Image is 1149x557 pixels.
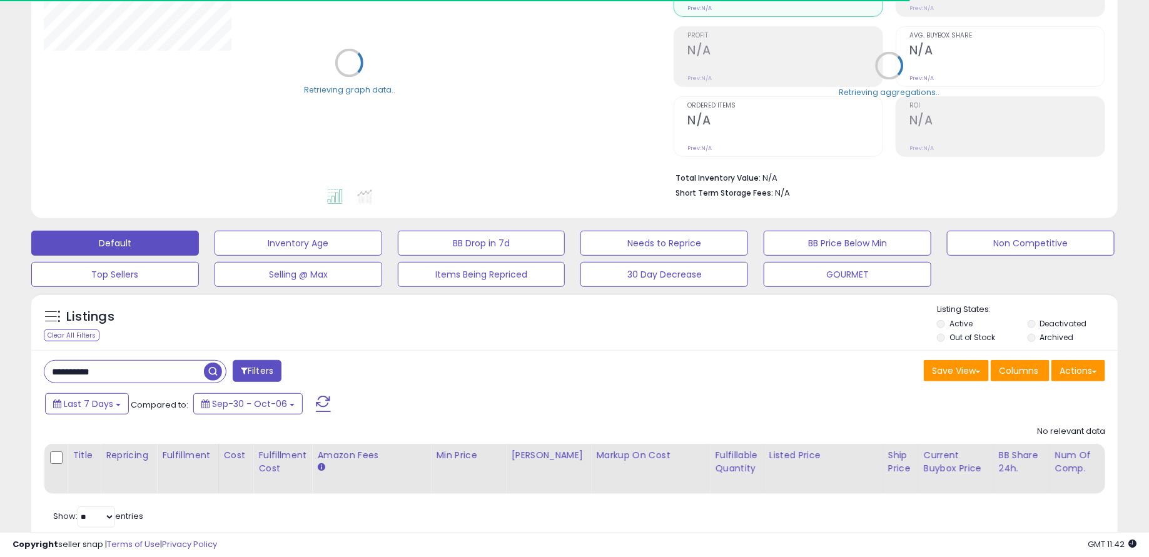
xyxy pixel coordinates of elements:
div: Markup on Cost [596,449,704,462]
button: Default [31,231,199,256]
button: Selling @ Max [215,262,382,287]
div: Listed Price [769,449,878,462]
button: 30 Day Decrease [580,262,748,287]
label: Deactivated [1040,318,1087,329]
a: Privacy Policy [162,538,217,550]
button: BB Price Below Min [764,231,931,256]
p: Listing States: [937,304,1118,316]
div: Retrieving aggregations.. [839,87,940,98]
a: Terms of Use [107,538,160,550]
div: seller snap | | [13,539,217,551]
div: Retrieving graph data.. [304,84,395,96]
span: Show: entries [53,510,143,522]
strong: Copyright [13,538,58,550]
div: Current Buybox Price [924,449,988,475]
div: Clear All Filters [44,329,99,341]
span: Columns [999,364,1038,377]
th: The percentage added to the cost of goods (COGS) that forms the calculator for Min & Max prices. [591,444,710,494]
div: Ship Price [888,449,913,475]
span: 2025-10-14 11:42 GMT [1088,538,1136,550]
div: Min Price [436,449,500,462]
button: Last 7 Days [45,393,129,414]
div: No relevant data [1037,426,1105,438]
span: Last 7 Days [64,398,113,410]
button: Items Being Repriced [398,262,565,287]
label: Archived [1040,332,1074,343]
button: Needs to Reprice [580,231,748,256]
div: BB Share 24h. [999,449,1045,475]
small: Amazon Fees. [317,462,325,473]
button: Inventory Age [215,231,382,256]
div: Cost [224,449,248,462]
div: Title [73,449,95,462]
label: Out of Stock [949,332,995,343]
button: Filters [233,360,281,382]
h5: Listings [66,308,114,326]
div: [PERSON_NAME] [511,449,585,462]
button: BB Drop in 7d [398,231,565,256]
span: Compared to: [131,399,188,411]
button: Non Competitive [947,231,1115,256]
div: Fulfillable Quantity [715,449,758,475]
div: Fulfillment [162,449,213,462]
span: Sep-30 - Oct-06 [212,398,287,410]
button: GOURMET [764,262,931,287]
button: Actions [1051,360,1105,381]
button: Save View [924,360,989,381]
div: Fulfillment Cost [258,449,306,475]
label: Active [949,318,973,329]
button: Sep-30 - Oct-06 [193,393,303,414]
button: Columns [991,360,1050,381]
button: Top Sellers [31,262,199,287]
div: Repricing [106,449,151,462]
div: Amazon Fees [317,449,425,462]
div: Num of Comp. [1055,449,1101,475]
